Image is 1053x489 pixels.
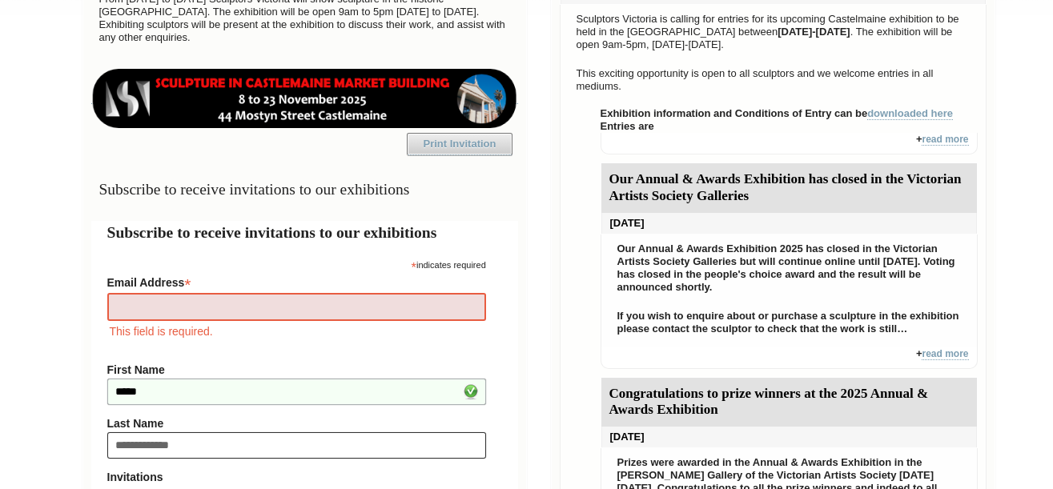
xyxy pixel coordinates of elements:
[91,174,518,205] h3: Subscribe to receive invitations to our exhibitions
[107,417,486,430] label: Last Name
[107,221,502,244] h2: Subscribe to receive invitations to our exhibitions
[601,163,977,213] div: Our Annual & Awards Exhibition has closed in the Victorian Artists Society Galleries
[107,471,486,483] strong: Invitations
[778,26,850,38] strong: [DATE]-[DATE]
[601,133,978,154] div: +
[569,9,978,55] p: Sculptors Victoria is calling for entries for its upcoming Castelmaine exhibition to be held in t...
[407,133,512,155] a: Print Invitation
[107,323,486,340] div: This field is required.
[601,107,954,120] strong: Exhibition information and Conditions of Entry can be
[922,134,968,146] a: read more
[91,69,518,128] img: castlemaine-ldrbd25v2.png
[107,363,486,376] label: First Name
[569,63,978,97] p: This exciting opportunity is open to all sculptors and we welcome entries in all mediums.
[107,256,486,271] div: indicates required
[609,306,969,339] p: If you wish to enquire about or purchase a sculpture in the exhibition please contact the sculpto...
[601,347,978,369] div: +
[601,213,977,234] div: [DATE]
[107,271,486,291] label: Email Address
[601,378,977,427] div: Congratulations to prize winners at the 2025 Annual & Awards Exhibition
[609,238,969,298] p: Our Annual & Awards Exhibition 2025 has closed in the Victorian Artists Society Galleries but wil...
[867,107,953,120] a: downloaded here
[601,427,977,447] div: [DATE]
[922,348,968,360] a: read more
